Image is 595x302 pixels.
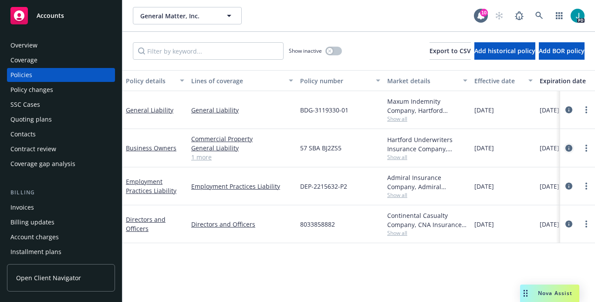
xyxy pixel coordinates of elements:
[7,112,115,126] a: Quoting plans
[126,177,176,195] a: Employment Practices Liability
[191,105,293,115] a: General Liability
[539,42,585,60] button: Add BOR policy
[191,76,284,85] div: Lines of coverage
[10,98,40,112] div: SSC Cases
[300,105,348,115] span: BDG-3119330-01
[7,200,115,214] a: Invoices
[538,289,572,297] span: Nova Assist
[10,68,32,82] div: Policies
[387,97,467,115] div: Maxum Indemnity Company, Hartford Insurance Group, Amwins
[297,70,384,91] button: Policy number
[122,70,188,91] button: Policy details
[387,173,467,191] div: Admiral Insurance Company, Admiral Insurance Group ([PERSON_NAME] Corporation), RT Specialty Insu...
[520,285,579,302] button: Nova Assist
[540,143,559,153] span: [DATE]
[474,143,494,153] span: [DATE]
[300,220,335,229] span: 8033858882
[387,211,467,229] div: Continental Casualty Company, CNA Insurance, RT Specialty Insurance Services, LLC (RSG Specialty,...
[10,112,52,126] div: Quoting plans
[564,105,574,115] a: circleInformation
[10,245,61,259] div: Installment plans
[480,9,488,17] div: 10
[564,143,574,153] a: circleInformation
[564,181,574,191] a: circleInformation
[387,76,458,85] div: Market details
[429,47,471,55] span: Export to CSV
[581,105,592,115] a: more
[133,7,242,24] button: General Matter, Inc.
[191,143,293,153] a: General Liability
[300,76,371,85] div: Policy number
[564,219,574,229] a: circleInformation
[7,68,115,82] a: Policies
[140,11,216,20] span: General Matter, Inc.
[191,182,293,191] a: Employment Practices Liability
[387,135,467,153] div: Hartford Underwriters Insurance Company, Hartford Insurance Group
[188,70,297,91] button: Lines of coverage
[7,245,115,259] a: Installment plans
[126,215,166,233] a: Directors and Officers
[10,230,59,244] div: Account charges
[7,53,115,67] a: Coverage
[7,230,115,244] a: Account charges
[387,191,467,199] span: Show all
[191,153,293,162] a: 1 more
[7,3,115,28] a: Accounts
[10,53,37,67] div: Coverage
[7,157,115,171] a: Coverage gap analysis
[300,182,347,191] span: DEP-2215632-P2
[7,83,115,97] a: Policy changes
[474,42,535,60] button: Add historical policy
[474,47,535,55] span: Add historical policy
[10,142,56,156] div: Contract review
[540,105,559,115] span: [DATE]
[429,42,471,60] button: Export to CSV
[126,76,175,85] div: Policy details
[539,47,585,55] span: Add BOR policy
[474,105,494,115] span: [DATE]
[191,220,293,229] a: Directors and Officers
[490,7,508,24] a: Start snowing
[7,215,115,229] a: Billing updates
[551,7,568,24] a: Switch app
[387,153,467,161] span: Show all
[10,83,53,97] div: Policy changes
[16,273,81,282] span: Open Client Navigator
[474,220,494,229] span: [DATE]
[581,181,592,191] a: more
[37,12,64,19] span: Accounts
[384,70,471,91] button: Market details
[474,76,523,85] div: Effective date
[289,47,322,54] span: Show inactive
[581,143,592,153] a: more
[474,182,494,191] span: [DATE]
[531,7,548,24] a: Search
[10,127,36,141] div: Contacts
[126,106,173,114] a: General Liability
[571,9,585,23] img: photo
[581,219,592,229] a: more
[10,38,37,52] div: Overview
[10,157,75,171] div: Coverage gap analysis
[540,220,559,229] span: [DATE]
[7,98,115,112] a: SSC Cases
[7,142,115,156] a: Contract review
[7,188,115,197] div: Billing
[300,143,341,153] span: 57 SBA BJ2ZS5
[471,70,536,91] button: Effective date
[10,200,34,214] div: Invoices
[191,134,293,143] a: Commercial Property
[520,285,531,302] div: Drag to move
[540,182,559,191] span: [DATE]
[7,38,115,52] a: Overview
[387,115,467,122] span: Show all
[510,7,528,24] a: Report a Bug
[10,215,54,229] div: Billing updates
[133,42,284,60] input: Filter by keyword...
[7,127,115,141] a: Contacts
[126,144,176,152] a: Business Owners
[387,229,467,237] span: Show all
